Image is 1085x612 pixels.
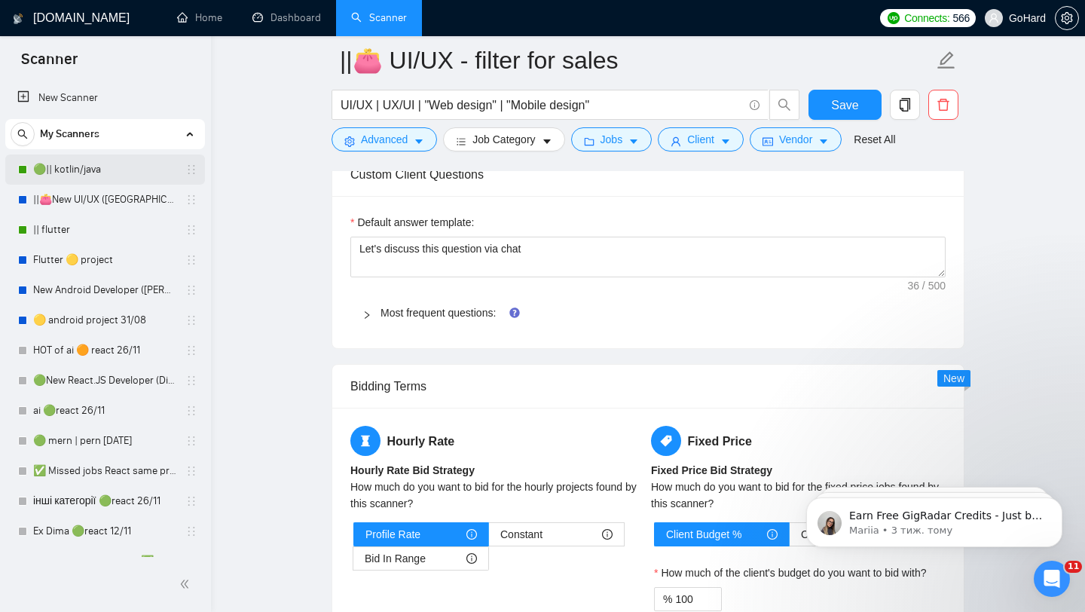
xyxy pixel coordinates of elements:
button: delete [928,90,958,120]
span: Client Budget % [666,523,741,546]
span: holder [185,344,197,356]
a: New Android Developer ([PERSON_NAME]) [33,275,176,305]
span: edit [937,50,956,70]
span: Scanner [9,48,90,80]
span: holder [185,495,197,507]
span: holder [185,435,197,447]
span: holder [185,555,197,568]
a: 🟡 android project 31/08 [33,305,176,335]
span: user [671,136,681,147]
button: copy [890,90,920,120]
img: upwork-logo.png [888,12,900,24]
span: search [770,98,799,112]
span: holder [185,284,197,296]
span: hourglass [350,426,381,456]
button: idcardVendorcaret-down [750,127,842,151]
div: Most frequent questions: [350,295,946,330]
input: Scanner name... [340,41,934,79]
span: holder [185,465,197,477]
span: holder [185,224,197,236]
span: user [989,13,999,23]
img: logo [13,7,23,31]
a: Ex Dima 🟢react 12/11 [33,516,176,546]
a: dashboardDashboard [252,11,321,24]
a: ✅ Missed jobs React same project 23/08 [33,456,176,486]
iframe: Intercom live chat [1034,561,1070,597]
span: right [362,311,371,320]
span: Constant [500,523,542,546]
span: holder [185,405,197,417]
span: New [943,372,964,384]
span: idcard [763,136,773,147]
button: userClientcaret-down [658,127,744,151]
span: info-circle [602,529,613,540]
a: 🟢New React.JS Developer (Dima H) [33,366,176,396]
iframe: Intercom notifications повідомлення [784,466,1085,571]
button: setting [1055,6,1079,30]
a: інші категорії 🟢react 26/11 [33,486,176,516]
span: Client [687,131,714,148]
span: setting [344,136,355,147]
span: Bid In Range [365,547,426,570]
div: Bidding Terms [350,365,946,408]
li: New Scanner [5,83,205,113]
span: tag [651,426,681,456]
a: || flutter [33,215,176,245]
span: holder [185,314,197,326]
span: info-circle [767,529,778,540]
a: homeHome [177,11,222,24]
span: caret-down [414,136,424,147]
div: Custom Client Questions [350,153,946,196]
div: How much do you want to bid for the fixed price jobs found by this scanner? [651,479,946,512]
h5: Fixed Price [651,426,946,456]
span: caret-down [720,136,731,147]
span: folder [584,136,594,147]
span: info-circle [466,553,477,564]
a: ||👛New UI/UX ([GEOGRAPHIC_DATA]) [33,185,176,215]
a: setting [1055,12,1079,24]
input: Search Freelance Jobs... [341,96,743,115]
label: How much of the client's budget do you want to bid with? [654,565,927,581]
h5: Hourly Rate [350,426,645,456]
button: search [11,122,35,146]
span: setting [1056,12,1078,24]
a: searchScanner [351,11,407,24]
a: New Scanner [17,83,193,113]
span: caret-down [542,136,552,147]
a: Reset All [854,131,895,148]
a: Most frequent questions: [381,307,496,319]
button: barsJob Categorycaret-down [443,127,564,151]
span: 11 [1065,561,1082,573]
span: holder [185,375,197,387]
div: How much do you want to bid for the hourly projects found by this scanner? [350,479,645,512]
span: holder [185,194,197,206]
span: My Scanners [40,119,99,149]
span: info-circle [750,100,759,110]
b: Fixed Price Bid Strategy [651,464,772,476]
button: Save [808,90,882,120]
span: Connects: [904,10,949,26]
b: Hourly Rate Bid Strategy [350,464,475,476]
span: Job Category [472,131,535,148]
span: delete [929,98,958,112]
span: search [11,129,34,139]
label: Default answer template: [350,214,474,231]
span: Save [831,96,858,115]
a: Flutter 🟡 project [33,245,176,275]
span: info-circle [466,529,477,540]
span: 566 [953,10,970,26]
span: Vendor [779,131,812,148]
button: folderJobscaret-down [571,127,653,151]
textarea: Default answer template: [350,237,946,277]
span: holder [185,164,197,176]
span: caret-down [818,136,829,147]
button: settingAdvancedcaret-down [332,127,437,151]
span: copy [891,98,919,112]
a: 🟢 mern | pern [DATE] [33,426,176,456]
span: holder [185,254,197,266]
span: Advanced [361,131,408,148]
a: HOT of ai 🟠 react 26/11 [33,335,176,366]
